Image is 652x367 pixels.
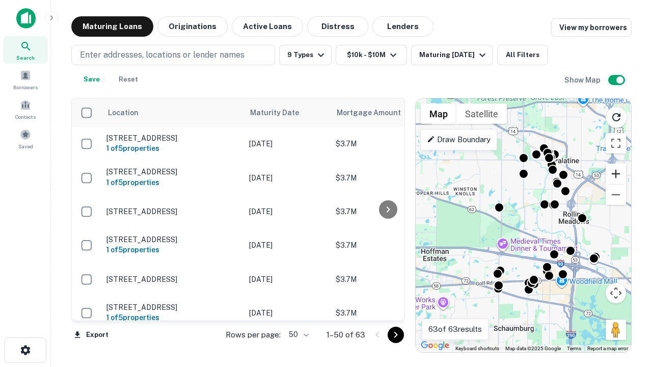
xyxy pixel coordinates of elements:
span: Location [107,107,139,119]
p: $3.7M [336,274,438,285]
button: Originations [157,16,228,37]
p: Draw Boundary [427,134,491,146]
iframe: Chat Widget [601,285,652,334]
p: [DATE] [249,274,325,285]
span: Search [16,54,35,62]
button: Reload search area [606,107,627,128]
button: Active Loans [232,16,303,37]
span: Saved [18,142,33,150]
th: Mortgage Amount [331,98,443,127]
th: Location [101,98,244,127]
p: 63 of 63 results [428,323,482,335]
button: Keyboard shortcuts [455,345,499,352]
button: 9 Types [279,45,332,65]
h6: Show Map [564,74,602,86]
p: [DATE] [249,307,325,319]
span: Map data ©2025 Google [505,346,561,351]
button: Show street map [421,103,456,124]
p: [DATE] [249,206,325,217]
span: Maturity Date [250,107,312,119]
button: $10k - $10M [336,45,407,65]
a: Search [3,36,48,64]
p: [STREET_ADDRESS] [106,275,239,284]
th: Maturity Date [244,98,331,127]
button: Zoom in [606,164,626,184]
p: $3.7M [336,172,438,183]
p: Rows per page: [226,329,281,341]
p: $3.7M [336,307,438,319]
a: Report a map error [587,346,628,351]
img: Google [418,339,452,352]
button: Enter addresses, locations or lender names [71,45,275,65]
div: Maturing [DATE] [419,49,488,61]
a: View my borrowers [551,18,632,37]
a: Saved [3,125,48,152]
p: Enter addresses, locations or lender names [80,49,244,61]
button: Export [71,327,111,343]
h6: 1 of 5 properties [106,244,239,255]
p: $3.7M [336,138,438,149]
div: 0 0 [416,98,631,352]
button: All Filters [497,45,548,65]
h6: 1 of 5 properties [106,177,239,188]
p: $3.7M [336,206,438,217]
p: [DATE] [249,240,325,251]
button: Toggle fullscreen view [606,133,626,153]
h6: 1 of 5 properties [106,312,239,323]
a: Borrowers [3,66,48,93]
button: Maturing Loans [71,16,153,37]
button: Reset [112,69,145,90]
p: [STREET_ADDRESS] [106,235,239,244]
p: [DATE] [249,172,325,183]
button: Show satellite imagery [456,103,507,124]
span: Borrowers [13,83,38,91]
p: [DATE] [249,138,325,149]
button: Maturing [DATE] [411,45,493,65]
a: Open this area in Google Maps (opens a new window) [418,339,452,352]
h6: 1 of 5 properties [106,143,239,154]
button: Lenders [372,16,433,37]
button: Save your search to get updates of matches that match your search criteria. [75,69,108,90]
a: Terms (opens in new tab) [567,346,581,351]
p: [STREET_ADDRESS] [106,303,239,312]
a: Contacts [3,95,48,123]
p: [STREET_ADDRESS] [106,207,239,216]
p: 1–50 of 63 [327,329,365,341]
p: $3.7M [336,240,438,251]
span: Mortgage Amount [337,107,414,119]
div: 50 [285,327,310,342]
button: Map camera controls [606,283,626,303]
p: [STREET_ADDRESS] [106,134,239,143]
button: Go to next page [388,327,404,343]
span: Contacts [15,113,36,121]
button: Zoom out [606,185,626,205]
p: [STREET_ADDRESS] [106,167,239,176]
img: capitalize-icon.png [16,8,36,29]
button: Distress [307,16,368,37]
